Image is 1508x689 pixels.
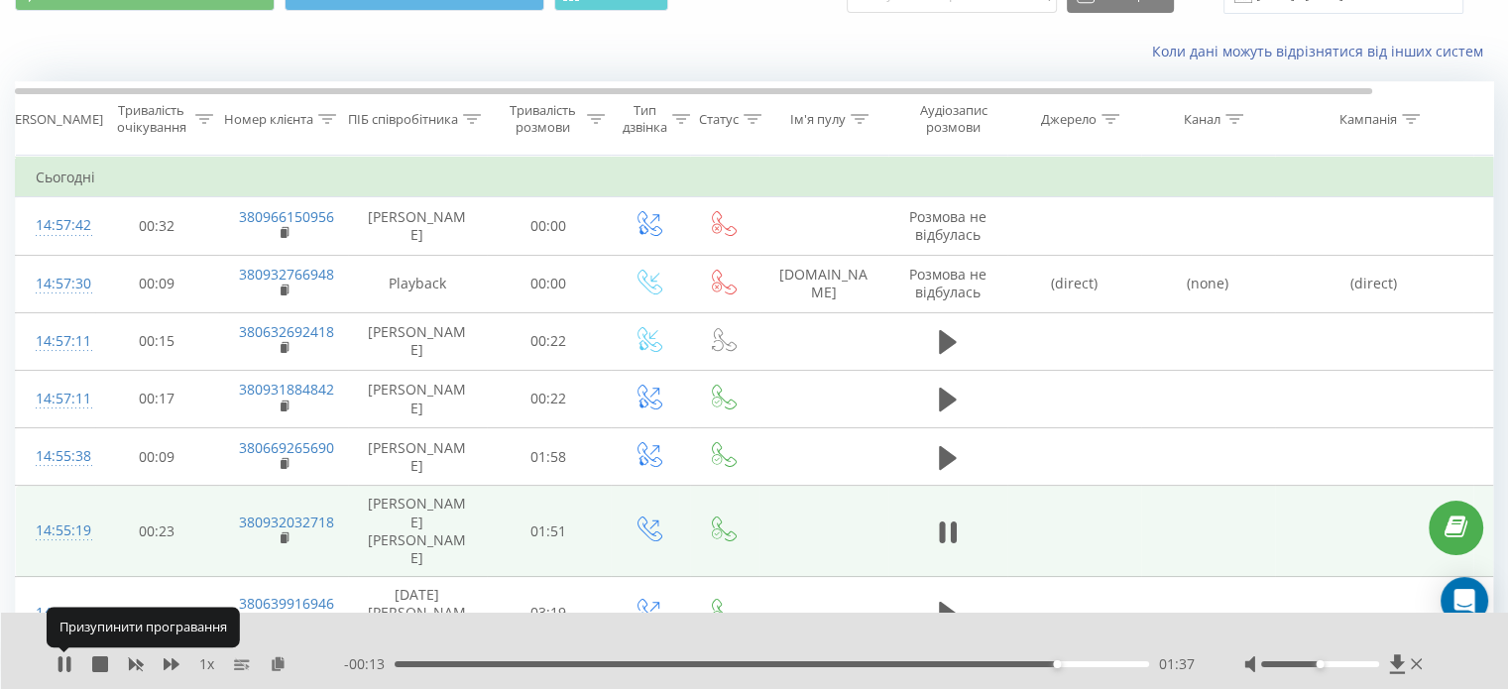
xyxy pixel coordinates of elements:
[95,255,219,312] td: 00:09
[239,513,334,531] a: 380932032718
[909,265,986,301] span: Розмова не відбулась
[239,265,334,284] a: 380932766948
[1152,42,1493,60] a: Коли дані можуть відрізнятися вiд інших систем
[699,111,739,128] div: Статус
[504,102,582,136] div: Тривалість розмови
[487,255,611,312] td: 00:00
[487,370,611,427] td: 00:22
[239,594,334,613] a: 380639916946
[487,312,611,370] td: 00:22
[36,206,75,245] div: 14:57:42
[239,380,334,399] a: 380931884842
[348,486,487,577] td: [PERSON_NAME] [PERSON_NAME]
[348,577,487,650] td: [DATE][PERSON_NAME]
[1041,111,1097,128] div: Джерело
[790,111,846,128] div: Ім'я пулу
[623,102,667,136] div: Тип дзвінка
[199,654,214,674] span: 1 x
[348,197,487,255] td: [PERSON_NAME]
[348,428,487,486] td: [PERSON_NAME]
[1159,654,1195,674] span: 01:37
[487,197,611,255] td: 00:00
[1339,111,1397,128] div: Кампанія
[1441,577,1488,625] div: Open Intercom Messenger
[348,255,487,312] td: Playback
[239,438,334,457] a: 380669265690
[348,111,458,128] div: ПІБ співробітника
[905,102,1001,136] div: Аудіозапис розмови
[36,322,75,361] div: 14:57:11
[36,594,75,632] div: 14:54:47
[348,370,487,427] td: [PERSON_NAME]
[1316,660,1324,668] div: Accessibility label
[909,207,986,244] span: Розмова не відбулась
[95,486,219,577] td: 00:23
[1184,111,1220,128] div: Канал
[36,265,75,303] div: 14:57:30
[239,322,334,341] a: 380632692418
[348,312,487,370] td: [PERSON_NAME]
[224,111,313,128] div: Номер клієнта
[487,577,611,650] td: 03:19
[36,437,75,476] div: 14:55:38
[95,428,219,486] td: 00:09
[239,207,334,226] a: 380966150956
[36,380,75,418] div: 14:57:11
[36,512,75,550] div: 14:55:19
[47,608,240,647] div: Призупинити програвання
[487,428,611,486] td: 01:58
[1007,255,1141,312] td: (direct)
[95,370,219,427] td: 00:17
[112,102,190,136] div: Тривалість очікування
[1053,660,1061,668] div: Accessibility label
[95,312,219,370] td: 00:15
[95,577,219,650] td: 00:07
[1141,255,1275,312] td: (none)
[759,255,888,312] td: [DOMAIN_NAME]
[344,654,395,674] span: - 00:13
[3,111,103,128] div: [PERSON_NAME]
[95,197,219,255] td: 00:32
[1275,255,1473,312] td: (direct)
[487,486,611,577] td: 01:51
